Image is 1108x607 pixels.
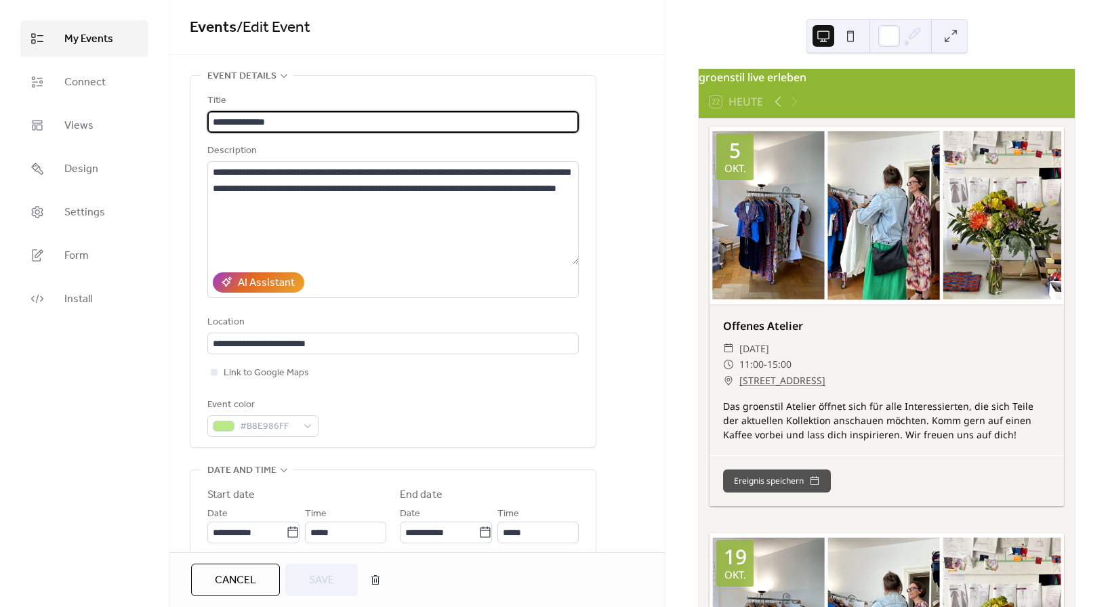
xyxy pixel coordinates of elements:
[64,75,106,91] span: Connect
[207,463,276,479] span: Date and time
[699,69,1075,85] div: groenstil live erleben
[305,506,327,522] span: Time
[723,356,734,373] div: ​
[739,341,769,357] span: [DATE]
[240,419,297,435] span: #B8E986FF
[64,248,89,264] span: Form
[20,20,148,57] a: My Events
[64,31,113,47] span: My Events
[207,68,276,85] span: Event details
[764,356,767,373] span: -
[207,314,576,331] div: Location
[213,272,304,293] button: AI Assistant
[729,140,741,161] div: 5
[64,291,92,308] span: Install
[191,564,280,596] button: Cancel
[224,365,309,381] span: Link to Google Maps
[207,93,576,109] div: Title
[739,373,825,389] a: [STREET_ADDRESS]
[724,547,747,567] div: 19
[767,356,792,373] span: 15:00
[723,373,734,389] div: ​
[20,107,148,144] a: Views
[20,237,148,274] a: Form
[400,506,420,522] span: Date
[724,570,746,580] div: Okt.
[64,205,105,221] span: Settings
[723,469,831,493] button: Ereignis speichern
[710,399,1064,442] div: Das groenstil Atelier öffnet sich für alle Interessierten, die sich Teile der aktuellen Kollektio...
[190,13,237,43] a: Events
[20,64,148,100] a: Connect
[724,163,746,173] div: Okt.
[64,118,94,134] span: Views
[207,397,316,413] div: Event color
[238,275,295,291] div: AI Assistant
[64,161,98,177] span: Design
[723,341,734,357] div: ​
[215,572,256,589] span: Cancel
[400,487,443,503] div: End date
[20,280,148,317] a: Install
[739,356,764,373] span: 11:00
[497,506,519,522] span: Time
[710,318,1064,334] div: Offenes Atelier
[20,194,148,230] a: Settings
[207,487,255,503] div: Start date
[237,13,310,43] span: / Edit Event
[207,143,576,159] div: Description
[20,150,148,187] a: Design
[207,506,228,522] span: Date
